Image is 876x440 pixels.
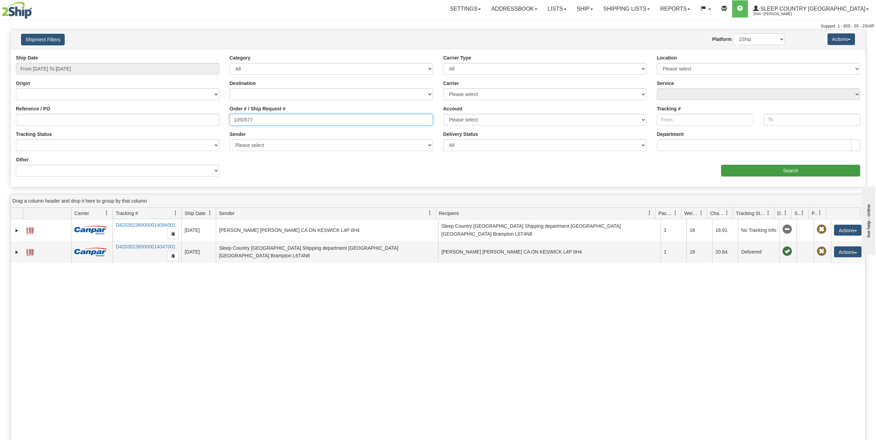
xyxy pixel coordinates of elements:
[13,249,20,256] a: Expand
[658,210,673,217] span: Packages
[5,6,64,11] div: live help - online
[16,54,38,61] label: Ship Date
[748,0,874,18] a: Sleep Country [GEOGRAPHIC_DATA] 2044 / [PERSON_NAME]
[686,241,712,263] td: 18
[542,0,571,18] a: Lists
[181,241,216,263] td: [DATE]
[230,80,256,87] label: Destination
[644,207,655,219] a: Recipient filter column settings
[738,241,779,263] td: Delivered
[443,131,478,138] label: Delivery Status
[438,241,661,263] td: [PERSON_NAME] [PERSON_NAME] CA ON KESWICK L4P 0H4
[181,219,216,241] td: [DATE]
[27,246,33,257] a: Label
[438,219,661,241] td: Sleep Country [GEOGRAPHIC_DATA] Shipping department [GEOGRAPHIC_DATA] [GEOGRAPHIC_DATA] Brampton ...
[782,247,792,256] span: On time
[219,210,234,217] span: Sender
[777,210,783,217] span: Delivery Status
[759,6,865,12] span: Sleep Country [GEOGRAPHIC_DATA]
[797,207,809,219] a: Shipment Issues filter column settings
[686,219,712,241] td: 18
[116,210,138,217] span: Tracking #
[443,54,471,61] label: Carrier Type
[834,246,862,257] button: Actions
[11,194,865,208] div: grid grouping header
[13,227,20,234] a: Expand
[572,0,598,18] a: Ship
[74,210,89,217] span: Carrier
[712,219,738,241] td: 18.91
[74,226,107,234] img: 14 - Canpar
[443,105,463,112] label: Account
[216,219,438,241] td: [PERSON_NAME] [PERSON_NAME] CA ON KESWICK L4P 0H4
[167,251,179,261] button: Copy to clipboard
[736,210,766,217] span: Tracking Status
[598,0,655,18] a: Shipping lists
[655,0,695,18] a: Reports
[712,241,738,263] td: 20.64
[184,210,205,217] span: Ship Date
[116,244,176,249] a: D420352380000014047001
[16,105,50,112] label: Reference / PO
[814,207,826,219] a: Pickup Status filter column settings
[116,222,176,228] a: D420352380000014094001
[424,207,436,219] a: Sender filter column settings
[445,0,486,18] a: Settings
[794,210,800,217] span: Shipment Issues
[684,210,699,217] span: Weight
[657,114,753,126] input: From
[817,247,826,256] span: Pickup Not Assigned
[817,225,826,234] span: Pickup Not Assigned
[216,241,438,263] td: Sleep Country [GEOGRAPHIC_DATA] Shipping department [GEOGRAPHIC_DATA] [GEOGRAPHIC_DATA] Brampton ...
[2,23,874,29] div: Support: 1 - 855 - 55 - 2SHIP
[657,105,680,112] label: Tracking #
[712,36,732,43] label: Platform
[764,114,860,126] input: To
[101,207,113,219] a: Carrier filter column settings
[486,0,542,18] a: Addressbook
[167,229,179,239] button: Copy to clipboard
[439,210,459,217] span: Recipient
[669,207,681,219] a: Packages filter column settings
[661,241,686,263] td: 1
[27,224,33,235] a: Label
[230,105,286,112] label: Order # / Ship Request #
[721,165,860,176] input: Search
[230,131,246,138] label: Sender
[812,210,817,217] span: Pickup Status
[74,248,107,256] img: 14 - Canpar
[782,225,792,234] span: No Tracking Info
[827,33,855,45] button: Actions
[780,207,791,219] a: Delivery Status filter column settings
[661,219,686,241] td: 1
[710,210,725,217] span: Charge
[834,225,862,236] button: Actions
[695,207,707,219] a: Weight filter column settings
[16,131,52,138] label: Tracking Status
[657,80,674,87] label: Service
[657,54,677,61] label: Location
[762,207,774,219] a: Tracking Status filter column settings
[721,207,733,219] a: Charge filter column settings
[16,156,29,163] label: Other
[170,207,181,219] a: Tracking # filter column settings
[204,207,216,219] a: Ship Date filter column settings
[16,80,30,87] label: Origin
[860,185,875,255] iframe: chat widget
[230,54,251,61] label: Category
[657,131,684,138] label: Department
[21,34,65,45] button: Shipment Filters
[443,80,459,87] label: Carrier
[738,219,779,241] td: No Tracking Info
[753,11,805,18] span: 2044 / [PERSON_NAME]
[2,2,32,19] img: logo2044.jpg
